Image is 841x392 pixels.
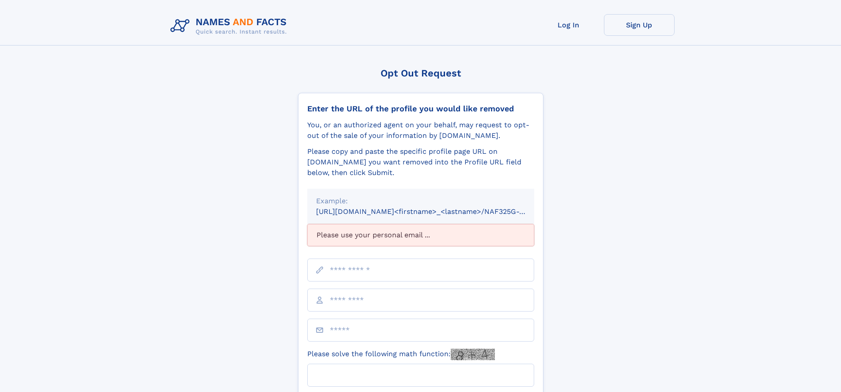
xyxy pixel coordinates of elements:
img: Logo Names and Facts [167,14,294,38]
div: Please copy and paste the specific profile page URL on [DOMAIN_NAME] you want removed into the Pr... [307,146,534,178]
div: Opt Out Request [298,68,543,79]
small: [URL][DOMAIN_NAME]<firstname>_<lastname>/NAF325G-xxxxxxxx [316,207,551,216]
label: Please solve the following math function: [307,349,495,360]
a: Log In [533,14,604,36]
div: Please use your personal email ... [307,224,534,246]
a: Sign Up [604,14,675,36]
div: You, or an authorized agent on your behalf, may request to opt-out of the sale of your informatio... [307,120,534,141]
div: Enter the URL of the profile you would like removed [307,104,534,114]
div: Example: [316,196,525,206]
